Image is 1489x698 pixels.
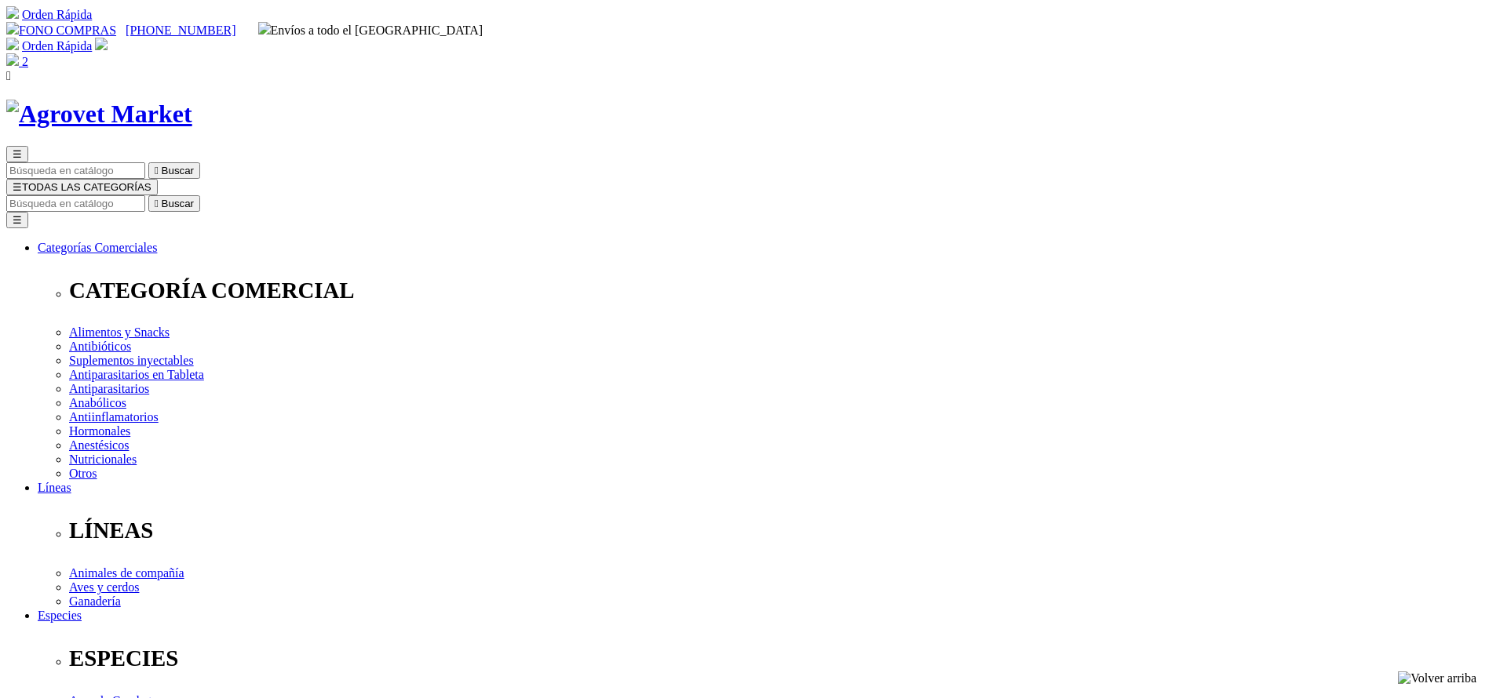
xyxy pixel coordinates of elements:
[69,453,137,466] a: Nutricionales
[38,481,71,494] a: Líneas
[6,53,19,66] img: shopping-bag.svg
[13,181,22,193] span: ☰
[162,198,194,209] span: Buscar
[6,38,19,50] img: shopping-cart.svg
[38,241,157,254] a: Categorías Comerciales
[69,467,97,480] a: Otros
[69,340,131,353] a: Antibióticos
[69,410,159,424] a: Antiinflamatorios
[13,148,22,160] span: ☰
[6,22,19,35] img: phone.svg
[6,179,158,195] button: ☰TODAS LAS CATEGORÍAS
[126,24,235,37] a: [PHONE_NUMBER]
[162,165,194,176] span: Buscar
[69,278,1483,304] p: CATEGORÍA COMERCIAL
[258,22,271,35] img: delivery-truck.svg
[69,594,121,608] a: Ganadería
[6,195,145,212] input: Buscar
[6,24,116,37] a: FONO COMPRAS
[69,382,149,395] a: Antiparasitarios
[6,6,19,19] img: shopping-cart.svg
[38,609,82,622] a: Especies
[6,146,28,162] button: ☰
[148,162,200,179] button:  Buscar
[69,424,130,438] a: Hormonales
[69,645,1483,671] p: ESPECIES
[6,212,28,228] button: ☰
[1398,671,1476,685] img: Volver arriba
[69,566,184,580] a: Animales de compañía
[69,325,170,339] a: Alimentos y Snacks
[22,39,92,53] a: Orden Rápida
[155,165,159,176] i: 
[6,100,192,129] img: Agrovet Market
[95,38,108,50] img: user.svg
[69,396,126,409] a: Anabólicos
[155,198,159,209] i: 
[69,438,129,452] a: Anestésicos
[69,354,194,367] a: Suplementos inyectables
[69,518,1483,543] p: LÍNEAS
[6,162,145,179] input: Buscar
[95,39,108,53] a: Acceda a su cuenta de cliente
[6,55,28,68] a: 2
[258,24,484,37] span: Envíos a todo el [GEOGRAPHIC_DATA]
[69,368,204,381] a: Antiparasitarios en Tableta
[69,580,139,594] a: Aves y cerdos
[22,55,28,68] span: 2
[148,195,200,212] button:  Buscar
[22,8,92,21] a: Orden Rápida
[6,69,11,82] i: 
